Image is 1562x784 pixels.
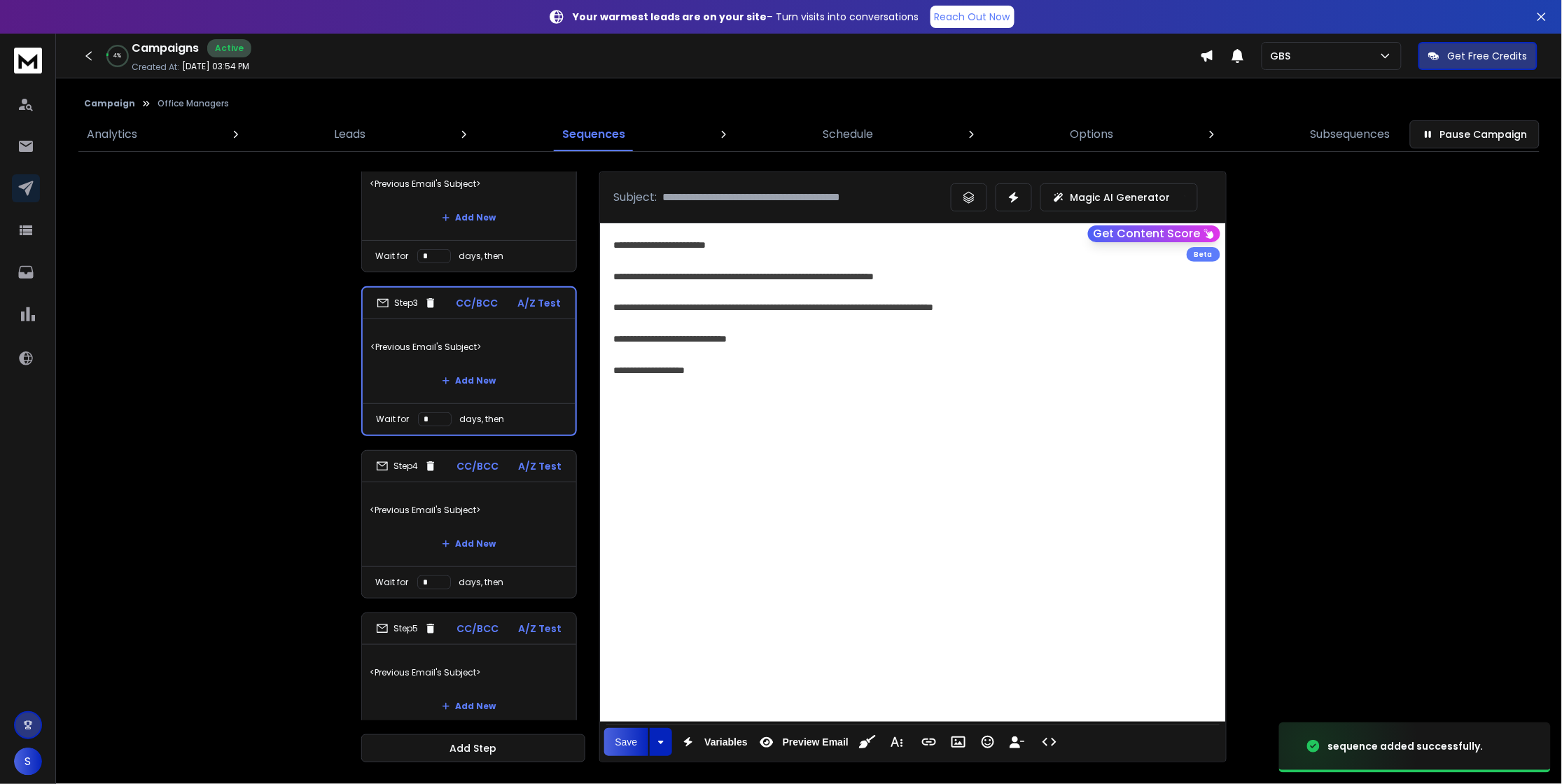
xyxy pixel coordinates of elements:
a: Reach Out Now [930,6,1014,28]
button: Save [604,728,649,756]
button: Campaign [84,98,135,109]
button: Add New [431,204,508,232]
p: Get Free Credits [1448,49,1528,63]
p: Schedule [823,126,873,143]
a: Sequences [555,118,634,151]
p: Created At: [132,62,179,73]
p: 4 % [114,52,122,60]
button: S [14,748,42,776]
button: Insert Unsubscribe Link [1004,728,1031,756]
p: Wait for [377,414,410,425]
button: Add New [431,692,508,720]
li: Step2CC/BCCA/Z Test<Previous Email's Subject>Add NewWait fordays, then [361,124,577,272]
p: – Turn visits into conversations [573,10,919,24]
button: Code View [1036,728,1063,756]
div: Step 3 [377,297,437,309]
button: Get Free Credits [1418,42,1537,70]
p: <Previous Email's Subject> [370,164,568,204]
button: Pause Campaign [1410,120,1540,148]
a: Leads [326,118,374,151]
p: <Previous Email's Subject> [370,653,568,692]
p: <Previous Email's Subject> [371,328,567,367]
p: Wait for [376,577,409,588]
p: days, then [459,251,504,262]
p: days, then [459,577,504,588]
li: Step3CC/BCCA/Z Test<Previous Email's Subject>Add NewWait fordays, then [361,286,577,436]
p: Magic AI Generator [1071,190,1171,204]
button: Insert Image (⌘P) [945,728,972,756]
p: [DATE] 03:54 PM [182,61,249,72]
p: Wait for [376,251,409,262]
p: Subsequences [1311,126,1390,143]
p: A/Z Test [519,459,562,473]
button: Preview Email [753,728,851,756]
span: Variables [702,736,751,748]
div: sequence added successfully. [1328,739,1484,753]
p: A/Z Test [518,296,562,310]
a: Analytics [78,118,146,151]
button: Add New [431,530,508,558]
button: Emoticons [975,728,1001,756]
div: Active [207,39,251,57]
p: days, then [460,414,505,425]
p: Analytics [87,126,137,143]
button: Get Content Score [1088,225,1220,242]
p: Options [1071,126,1114,143]
li: Step4CC/BCCA/Z Test<Previous Email's Subject>Add NewWait fordays, then [361,450,577,598]
span: Preview Email [780,736,851,748]
a: Options [1062,118,1122,151]
strong: Your warmest leads are on your site [573,10,767,24]
p: GBS [1271,49,1297,63]
a: Subsequences [1302,118,1399,151]
p: Leads [334,126,365,143]
p: A/Z Test [519,622,562,636]
p: Reach Out Now [935,10,1010,24]
p: <Previous Email's Subject> [370,491,568,530]
li: Step5CC/BCCA/Z Test<Previous Email's Subject>Add NewWait fordays, then [361,612,577,761]
p: CC/BCC [456,296,498,310]
img: logo [14,48,42,73]
button: Magic AI Generator [1040,183,1198,211]
p: Office Managers [158,98,229,109]
h1: Campaigns [132,40,199,57]
div: Step 5 [376,622,437,635]
a: Schedule [814,118,881,151]
div: Step 4 [376,460,437,472]
div: Beta [1187,247,1220,262]
p: CC/BCC [456,622,498,636]
button: Add Step [361,734,585,762]
p: Subject: [614,189,657,206]
button: Variables [675,728,751,756]
p: CC/BCC [456,459,498,473]
p: Sequences [563,126,626,143]
button: Add New [431,367,508,395]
